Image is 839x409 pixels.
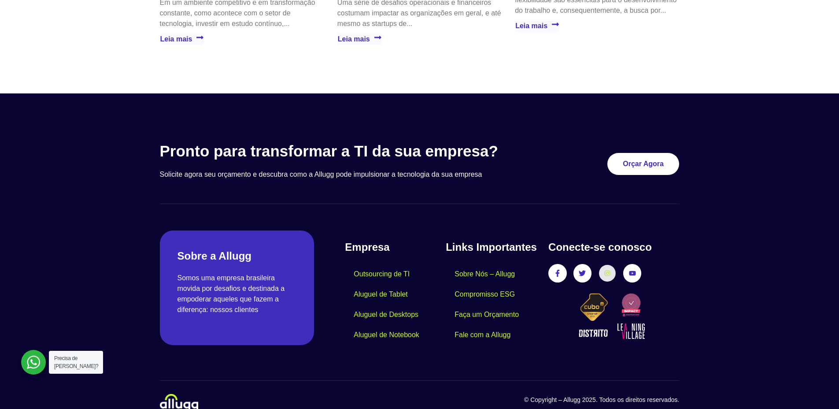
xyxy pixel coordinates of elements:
a: Aluguel de Tablet [345,284,416,305]
nav: Menu [446,264,540,345]
a: Orçar Agora [607,153,679,175]
a: Compromisso ESG [446,284,524,305]
p: © Copyright – Allugg 2025. Todos os direitos reservados. [420,395,680,405]
nav: Menu [345,264,446,345]
a: Sobre Nós – Allugg [446,264,524,284]
a: Leia mais [337,33,382,45]
h4: Links Importantes [446,239,540,255]
p: Solicite agora seu orçamento e descubra como a Allugg pode impulsionar a tecnologia da sua empresa [160,169,539,180]
h2: Sobre a Allugg [177,248,297,264]
h4: Empresa [345,239,446,255]
div: Widget de chat [680,296,839,409]
a: Aluguel de Desktops [345,305,427,325]
a: Faça um Orçamento [446,305,528,325]
a: Aluguel de Notebook [345,325,428,345]
span: Orçar Agora [623,160,664,167]
a: Outsourcing de TI [345,264,418,284]
span: Precisa de [PERSON_NAME]? [54,355,98,369]
h4: Conecte-se conosco [548,239,679,255]
a: Leia mais [160,33,204,45]
p: Somos uma empresa brasileira movida por desafios e destinada a empoderar aqueles que fazem a dife... [177,273,297,315]
iframe: Chat Widget [680,296,839,409]
a: Leia mais [515,20,559,32]
h3: Pronto para transformar a TI da sua empresa? [160,142,539,160]
a: Fale com a Allugg [446,325,519,345]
